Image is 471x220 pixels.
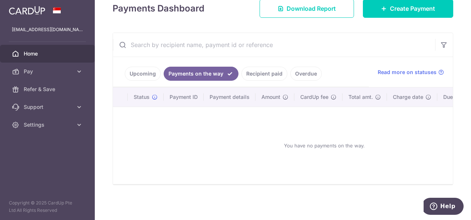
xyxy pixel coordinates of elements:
[134,93,150,101] span: Status
[204,87,255,107] th: Payment details
[393,93,423,101] span: Charge date
[113,33,435,57] input: Search by recipient name, payment id or reference
[378,69,444,76] a: Read more on statuses
[300,93,328,101] span: CardUp fee
[287,4,336,13] span: Download Report
[378,69,437,76] span: Read more on statuses
[443,93,465,101] span: Due date
[113,2,204,15] h4: Payments Dashboard
[390,4,435,13] span: Create Payment
[24,68,73,75] span: Pay
[164,87,204,107] th: Payment ID
[241,67,287,81] a: Recipient paid
[164,67,238,81] a: Payments on the way
[24,121,73,129] span: Settings
[290,67,322,81] a: Overdue
[24,86,73,93] span: Refer & Save
[24,103,73,111] span: Support
[424,198,464,216] iframe: Opens a widget where you can find more information
[12,26,83,33] p: [EMAIL_ADDRESS][DOMAIN_NAME]
[9,6,45,15] img: CardUp
[24,50,73,57] span: Home
[125,67,161,81] a: Upcoming
[348,93,373,101] span: Total amt.
[261,93,280,101] span: Amount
